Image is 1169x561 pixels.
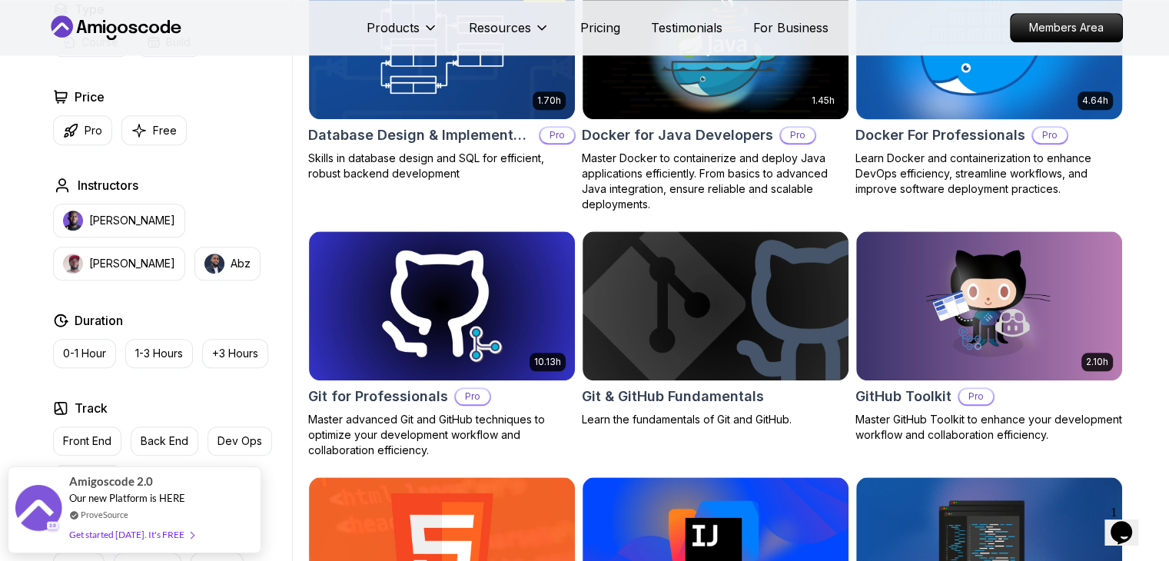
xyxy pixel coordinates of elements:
[855,151,1123,197] p: Learn Docker and containerization to enhance DevOps efficiency, streamline workflows, and improve...
[1011,14,1122,41] p: Members Area
[89,213,175,228] p: [PERSON_NAME]
[367,18,438,49] button: Products
[308,386,448,407] h2: Git for Professionals
[218,433,262,449] p: Dev Ops
[469,18,550,49] button: Resources
[753,18,829,37] a: For Business
[63,211,83,231] img: instructor img
[131,427,198,456] button: Back End
[582,231,849,427] a: Git & GitHub Fundamentals cardGit & GitHub FundamentalsLearn the fundamentals of Git and GitHub.
[63,346,106,361] p: 0-1 Hour
[85,123,102,138] p: Pro
[15,485,61,535] img: provesource social proof notification image
[308,412,576,458] p: Master advanced Git and GitHub techniques to optimize your development workflow and collaboration...
[469,18,531,37] p: Resources
[89,256,175,271] p: [PERSON_NAME]
[959,389,993,404] p: Pro
[582,124,773,146] h2: Docker for Java Developers
[781,128,815,143] p: Pro
[231,256,251,271] p: Abz
[53,427,121,456] button: Front End
[81,508,128,521] a: ProveSource
[194,247,261,280] button: instructor imgAbz
[63,254,83,274] img: instructor img
[1082,95,1108,107] p: 4.64h
[855,412,1123,443] p: Master GitHub Toolkit to enhance your development workflow and collaboration efficiency.
[367,18,420,37] p: Products
[582,386,764,407] h2: Git & GitHub Fundamentals
[309,231,575,380] img: Git for Professionals card
[582,151,849,212] p: Master Docker to containerize and deploy Java applications efficiently. From basics to advanced J...
[1010,13,1123,42] a: Members Area
[53,204,185,237] button: instructor img[PERSON_NAME]
[125,339,193,368] button: 1-3 Hours
[537,95,561,107] p: 1.70h
[75,399,108,417] h2: Track
[135,346,183,361] p: 1-3 Hours
[855,124,1025,146] h2: Docker For Professionals
[856,231,1122,380] img: GitHub Toolkit card
[204,254,224,274] img: instructor img
[208,427,272,456] button: Dev Ops
[153,123,177,138] p: Free
[308,231,576,458] a: Git for Professionals card10.13hGit for ProfessionalsProMaster advanced Git and GitHub techniques...
[63,433,111,449] p: Front End
[1104,500,1154,546] iframe: chat widget
[53,115,112,145] button: Pro
[855,386,951,407] h2: GitHub Toolkit
[69,473,153,490] span: Amigoscode 2.0
[78,176,138,194] h2: Instructors
[141,433,188,449] p: Back End
[456,389,490,404] p: Pro
[75,311,123,330] h2: Duration
[53,465,121,494] button: Full Stack
[583,231,849,380] img: Git & GitHub Fundamentals card
[651,18,722,37] a: Testimonials
[1033,128,1067,143] p: Pro
[534,356,561,368] p: 10.13h
[202,339,268,368] button: +3 Hours
[812,95,835,107] p: 1.45h
[121,115,187,145] button: Free
[69,526,194,543] div: Get started [DATE]. It's FREE
[582,412,849,427] p: Learn the fundamentals of Git and GitHub.
[580,18,620,37] a: Pricing
[212,346,258,361] p: +3 Hours
[53,247,185,280] button: instructor img[PERSON_NAME]
[75,88,105,106] h2: Price
[53,339,116,368] button: 0-1 Hour
[1086,356,1108,368] p: 2.10h
[308,151,576,181] p: Skills in database design and SQL for efficient, robust backend development
[69,492,185,504] span: Our new Platform is HERE
[308,124,533,146] h2: Database Design & Implementation
[855,231,1123,443] a: GitHub Toolkit card2.10hGitHub ToolkitProMaster GitHub Toolkit to enhance your development workfl...
[540,128,574,143] p: Pro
